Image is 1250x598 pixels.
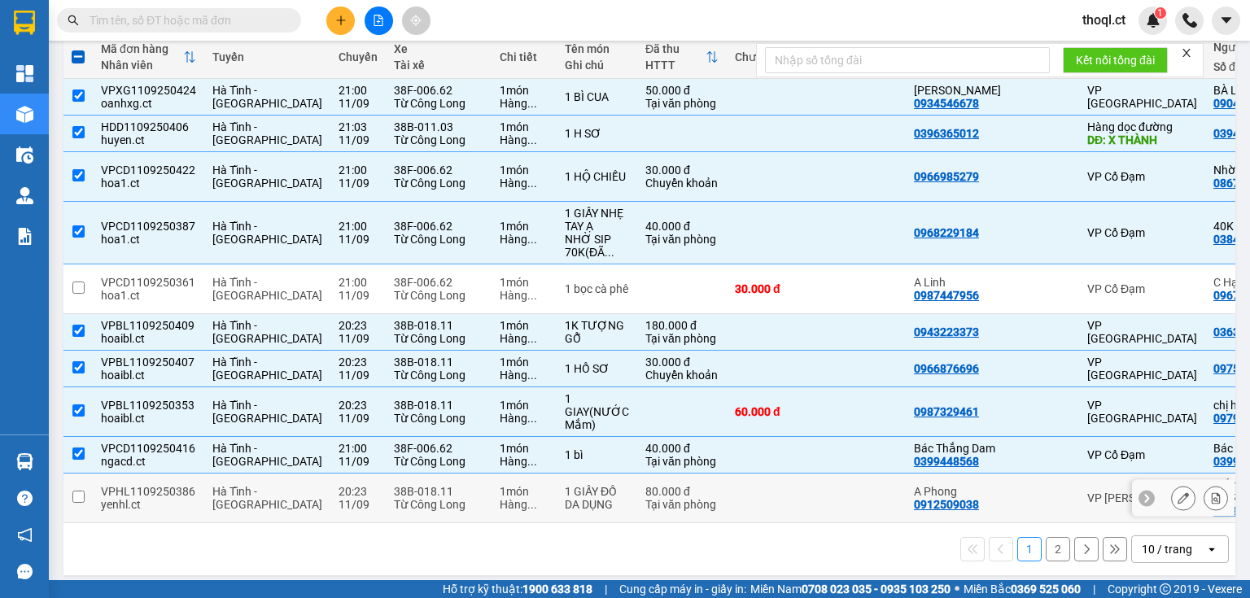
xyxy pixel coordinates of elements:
[339,319,378,332] div: 20:23
[527,133,537,146] span: ...
[914,97,979,110] div: 0934546678
[522,583,592,596] strong: 1900 633 818
[1212,7,1240,35] button: caret-down
[212,120,322,146] span: Hà Tĩnh - [GEOGRAPHIC_DATA]
[1087,282,1197,295] div: VP Cổ Đạm
[212,220,322,246] span: Hà Tĩnh - [GEOGRAPHIC_DATA]
[914,127,979,140] div: 0396365012
[565,90,629,103] div: 1 BÌ CUA
[394,369,483,382] div: Từ Công Long
[765,47,1050,73] input: Nhập số tổng đài
[500,442,549,455] div: 1 món
[565,170,629,183] div: 1 HỘ CHIẾU
[645,332,719,345] div: Tại văn phòng
[101,455,196,468] div: ngacd.ct
[914,84,1001,97] div: ANH CHUNG
[101,220,196,233] div: VPCD1109250387
[212,356,322,382] span: Hà Tĩnh - [GEOGRAPHIC_DATA]
[212,276,322,302] span: Hà Tĩnh - [GEOGRAPHIC_DATA]
[16,187,33,204] img: warehouse-icon
[394,120,483,133] div: 38B-011.03
[394,356,483,369] div: 38B-018.11
[335,15,347,26] span: plus
[645,498,719,511] div: Tại văn phòng
[565,448,629,461] div: 1 bì
[101,84,196,97] div: VPXG1109250424
[17,564,33,579] span: message
[394,164,483,177] div: 38F-006.62
[1093,580,1095,598] span: |
[1146,13,1160,28] img: icon-new-feature
[914,498,979,511] div: 0912509038
[402,7,431,35] button: aim
[645,84,719,97] div: 50.000 đ
[1011,583,1081,596] strong: 0369 525 060
[101,412,196,425] div: hoaibl.ct
[394,84,483,97] div: 38F-006.62
[527,97,537,110] span: ...
[394,220,483,233] div: 38F-006.62
[212,485,322,511] span: Hà Tĩnh - [GEOGRAPHIC_DATA]
[802,583,951,596] strong: 0708 023 035 - 0935 103 250
[500,97,549,110] div: Hàng thông thường
[212,399,322,425] span: Hà Tĩnh - [GEOGRAPHIC_DATA]
[1182,13,1197,28] img: phone-icon
[365,7,393,35] button: file-add
[645,319,719,332] div: 180.000 đ
[1017,537,1042,561] button: 1
[565,282,629,295] div: 1 bọc cà phê
[1181,47,1192,59] span: close
[101,485,196,498] div: VPHL1109250386
[1087,356,1197,382] div: VP [GEOGRAPHIC_DATA]
[101,356,196,369] div: VPBL1109250407
[101,289,196,302] div: hoa1.ct
[16,146,33,164] img: warehouse-icon
[645,97,719,110] div: Tại văn phòng
[645,59,706,72] div: HTTT
[394,42,483,55] div: Xe
[500,276,549,289] div: 1 món
[527,455,537,468] span: ...
[394,399,483,412] div: 38B-018.11
[443,580,592,598] span: Hỗ trợ kỹ thuật:
[101,442,196,455] div: VPCD1109250416
[339,164,378,177] div: 21:00
[394,332,483,345] div: Từ Công Long
[619,580,746,598] span: Cung cấp máy in - giấy in:
[605,580,607,598] span: |
[565,392,629,431] div: 1 GIAY(NƯỚC Mắm)
[101,59,183,72] div: Nhân viên
[16,65,33,82] img: dashboard-icon
[326,7,355,35] button: plus
[339,220,378,233] div: 21:00
[1219,13,1234,28] span: caret-down
[1160,583,1171,595] span: copyright
[339,177,378,190] div: 11/09
[605,246,614,259] span: ...
[394,233,483,246] div: Từ Công Long
[339,289,378,302] div: 11/09
[394,485,483,498] div: 38B-018.11
[339,120,378,133] div: 21:03
[735,282,816,295] div: 30.000 đ
[527,369,537,382] span: ...
[16,106,33,123] img: warehouse-icon
[1157,7,1163,19] span: 1
[394,498,483,511] div: Từ Công Long
[914,276,1001,289] div: A Linh
[339,498,378,511] div: 11/09
[101,233,196,246] div: hoa1.ct
[500,412,549,425] div: Hàng thông thường
[500,120,549,133] div: 1 món
[500,220,549,233] div: 1 món
[1087,448,1197,461] div: VP Cổ Đạm
[1087,120,1197,133] div: Hàng dọc đường
[645,164,719,177] div: 30.000 đ
[645,42,706,55] div: Đã thu
[339,485,378,498] div: 20:23
[565,485,629,511] div: 1 GIẤY ĐỒ DA DỤNG
[914,289,979,302] div: 0987447956
[1076,51,1155,69] span: Kết nối tổng đài
[339,233,378,246] div: 11/09
[527,289,537,302] span: ...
